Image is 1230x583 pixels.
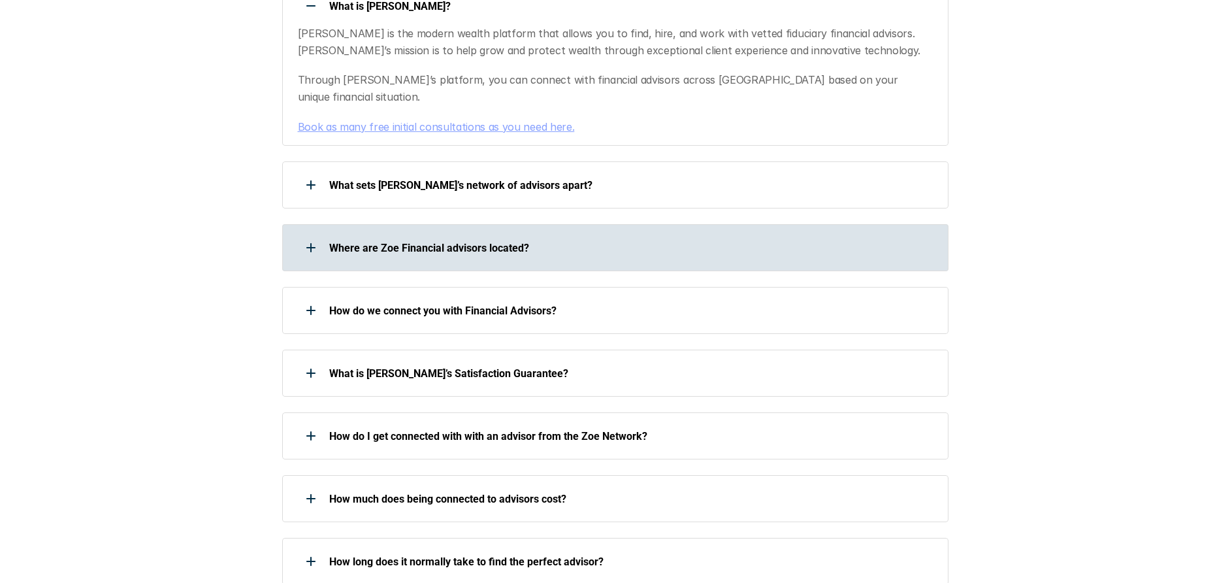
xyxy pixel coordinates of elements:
p: How much does being connected to advisors cost? [329,493,931,505]
p: [PERSON_NAME] is the modern wealth platform that allows you to find, hire, and work with vetted f... [298,25,932,59]
p: What sets [PERSON_NAME]’s network of advisors apart? [329,179,931,192]
p: Through [PERSON_NAME]’s platform, you can connect with financial advisors across [GEOGRAPHIC_DATA... [298,72,932,105]
p: How do I get connected with with an advisor from the Zoe Network? [329,430,931,442]
p: How long does it normally take to find the perfect advisor? [329,556,931,568]
p: Where are Zoe Financial advisors located? [329,242,931,254]
p: How do we connect you with Financial Advisors? [329,305,931,317]
p: What is [PERSON_NAME]’s Satisfaction Guarantee? [329,367,931,380]
a: Book as many free initial consultations as you need here. [298,120,575,133]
